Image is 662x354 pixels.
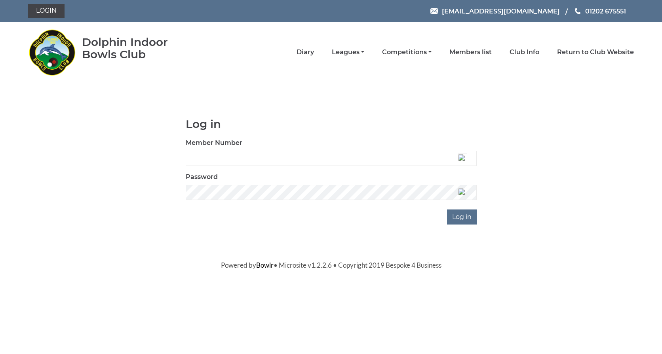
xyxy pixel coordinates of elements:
[442,7,560,15] span: [EMAIL_ADDRESS][DOMAIN_NAME]
[458,154,467,163] img: npw-badge-icon-locked.svg
[447,209,477,225] input: Log in
[82,36,193,61] div: Dolphin Indoor Bowls Club
[458,188,467,197] img: npw-badge-icon-locked.svg
[186,172,218,182] label: Password
[221,261,441,269] span: Powered by • Microsite v1.2.2.6 • Copyright 2019 Bespoke 4 Business
[297,48,314,57] a: Diary
[430,6,560,16] a: Email [EMAIL_ADDRESS][DOMAIN_NAME]
[28,25,76,80] img: Dolphin Indoor Bowls Club
[575,8,580,14] img: Phone us
[256,261,274,269] a: Bowlr
[574,6,626,16] a: Phone us 01202 675551
[28,4,65,18] a: Login
[332,48,364,57] a: Leagues
[186,118,477,130] h1: Log in
[449,48,492,57] a: Members list
[382,48,432,57] a: Competitions
[510,48,539,57] a: Club Info
[585,7,626,15] span: 01202 675551
[557,48,634,57] a: Return to Club Website
[186,138,242,148] label: Member Number
[430,8,438,14] img: Email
